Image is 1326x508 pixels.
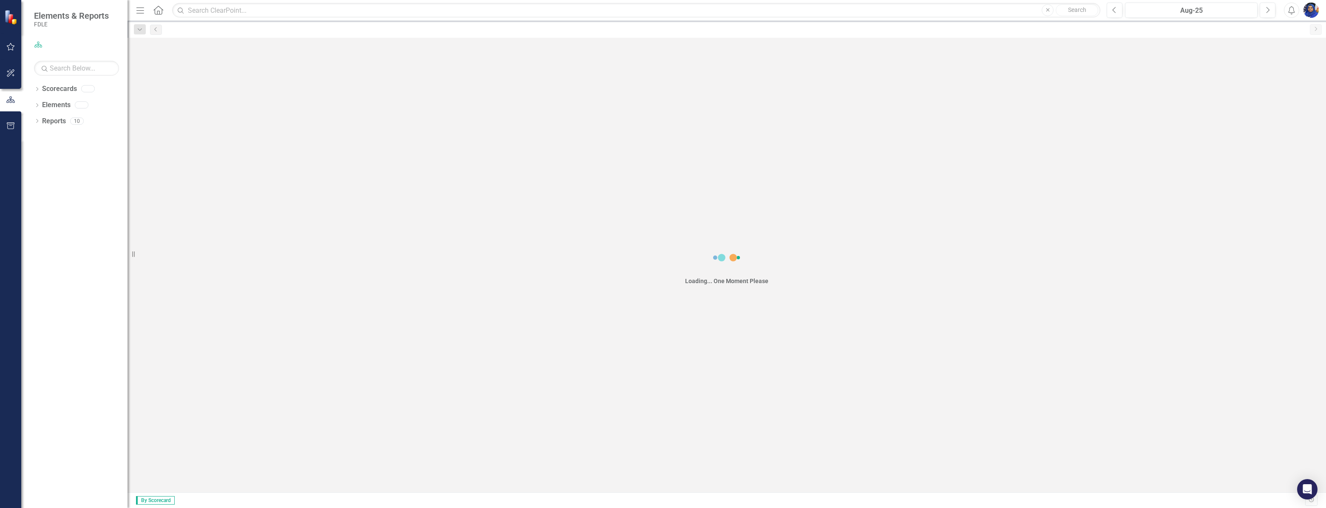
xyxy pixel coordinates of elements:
[34,11,109,21] span: Elements & Reports
[70,117,84,125] div: 10
[1125,3,1258,18] button: Aug-25
[34,21,109,28] small: FDLE
[1303,3,1319,18] img: Somi Akter
[34,61,119,76] input: Search Below...
[1068,6,1086,13] span: Search
[42,100,71,110] a: Elements
[172,3,1100,18] input: Search ClearPoint...
[4,10,19,25] img: ClearPoint Strategy
[1128,6,1255,16] div: Aug-25
[685,277,768,285] div: Loading... One Moment Please
[136,496,175,505] span: By Scorecard
[42,84,77,94] a: Scorecards
[42,116,66,126] a: Reports
[1297,479,1317,499] div: Open Intercom Messenger
[1056,4,1098,16] button: Search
